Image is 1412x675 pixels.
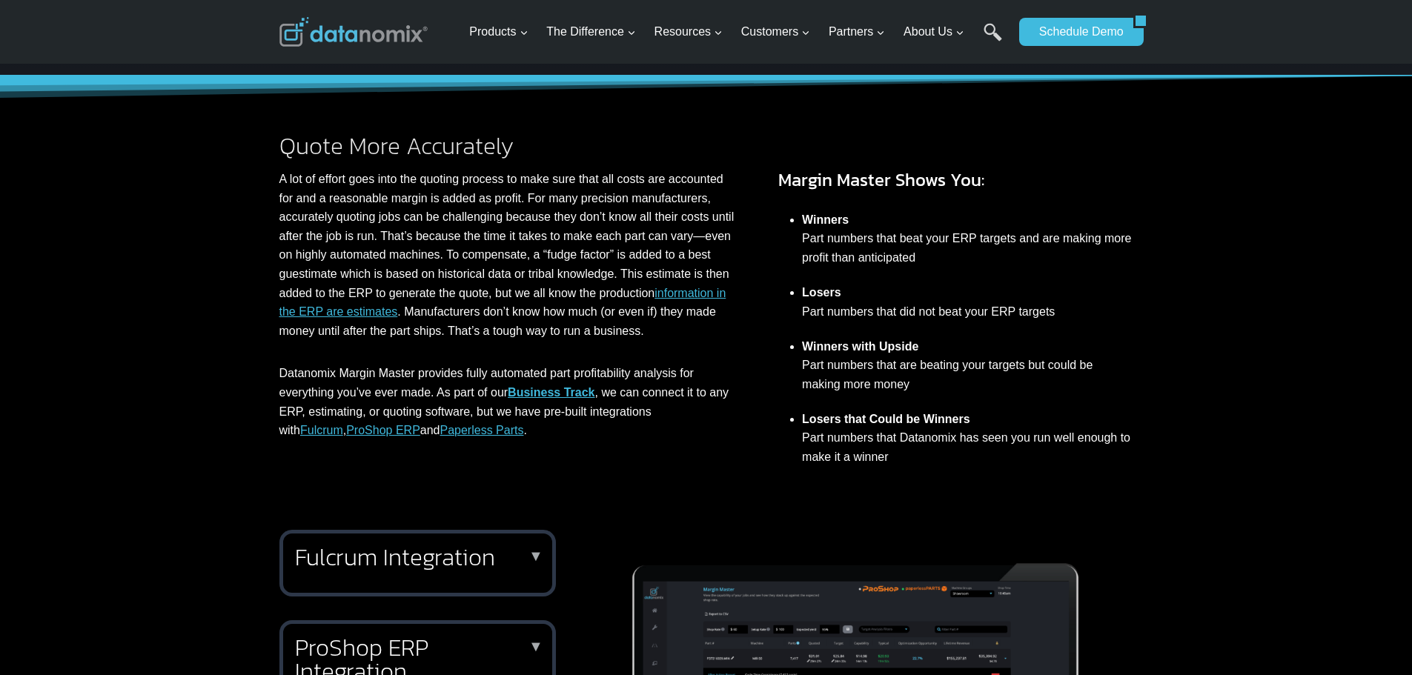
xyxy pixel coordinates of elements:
img: Datanomix [279,17,428,47]
span: State/Region [334,183,391,196]
li: Part numbers that are beating your targets but could be making more money [802,329,1133,402]
span: Customers [741,22,810,41]
a: Paperless Parts [440,424,524,436]
span: About Us [904,22,964,41]
span: Partners [829,22,885,41]
li: Part numbers that Datanomix has seen you run well enough to make it a winner [802,402,1133,474]
a: Privacy Policy [202,330,250,341]
strong: Winners [802,213,849,226]
li: Part numbers that did not beat your ERP targets [802,275,1133,329]
strong: Losers that Could be Winners [802,413,970,425]
p: Datanomix Margin Master provides fully automated part profitability analysis for everything you’v... [279,364,738,439]
span: The Difference [546,22,636,41]
span: Resources [654,22,723,41]
span: Last Name [334,1,381,14]
strong: Losers [802,286,841,299]
p: A lot of effort goes into the quoting process to make sure that all costs are accounted for and a... [279,170,738,340]
a: Search [984,23,1002,56]
nav: Primary Navigation [463,8,1012,56]
a: Schedule Demo [1019,18,1133,46]
a: ProShop ERP [346,424,420,436]
h2: Fulcrum Integration [295,545,534,569]
p: ▼ [528,553,543,559]
li: Part numbers that beat your ERP targets and are making more profit than anticipated [802,202,1133,275]
span: Phone number [334,61,400,75]
a: Fulcrum [300,424,343,436]
strong: Winners with Upside [802,340,918,353]
a: Terms [166,330,188,341]
span: Products [469,22,528,41]
a: Business Track [508,386,594,399]
h2: Quote More Accurately [279,134,738,158]
h3: Margin Master Shows You: [778,167,1133,193]
p: ▼ [528,643,543,649]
